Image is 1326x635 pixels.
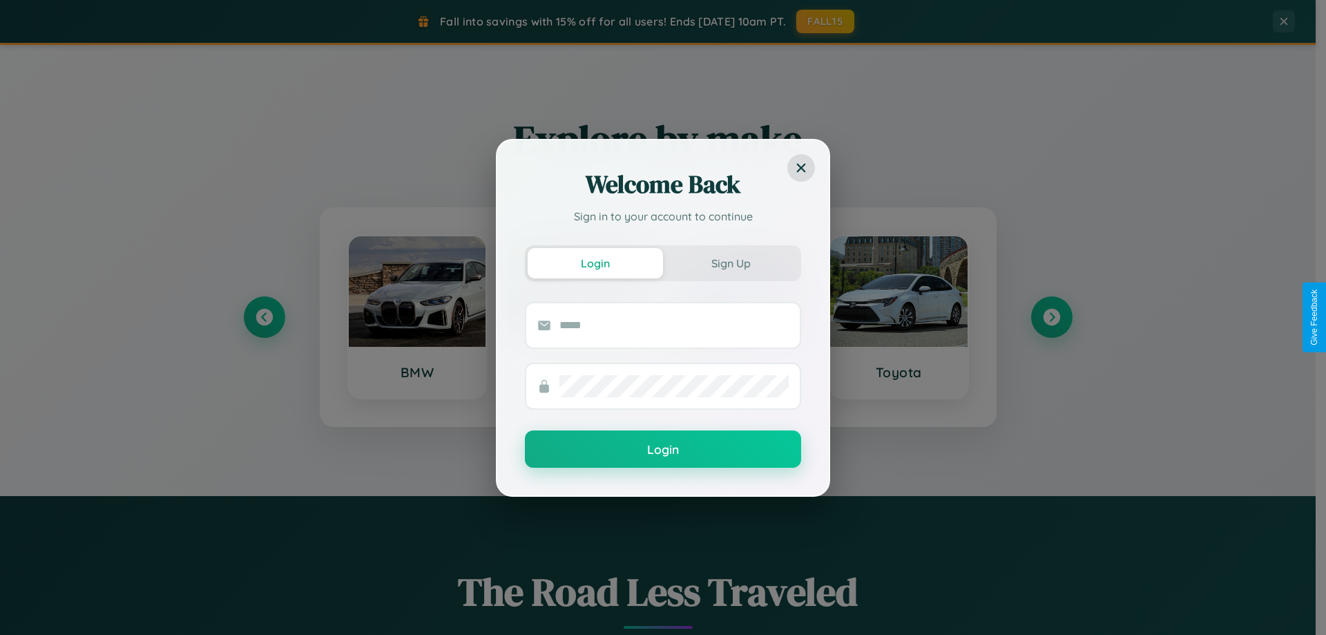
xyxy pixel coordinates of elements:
p: Sign in to your account to continue [525,208,801,225]
h2: Welcome Back [525,168,801,201]
div: Give Feedback [1309,290,1319,345]
button: Sign Up [663,248,798,278]
button: Login [525,430,801,468]
button: Login [528,248,663,278]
